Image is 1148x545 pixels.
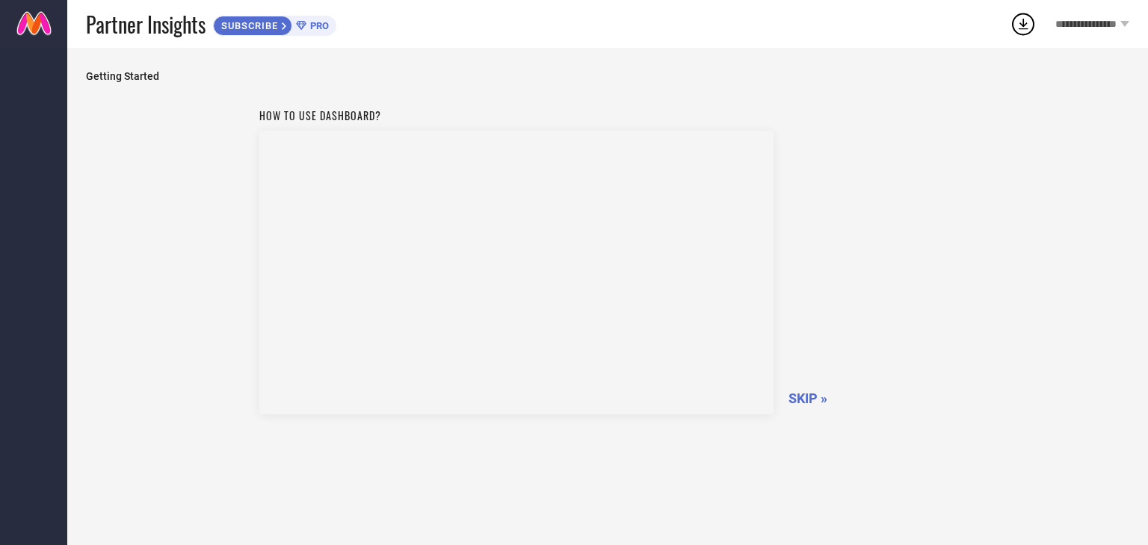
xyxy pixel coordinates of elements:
span: Getting Started [86,70,1129,82]
span: Partner Insights [86,9,206,40]
h1: How to use dashboard? [259,108,774,123]
div: Open download list [1010,10,1037,37]
iframe: Workspace Section [259,131,774,414]
span: SKIP » [789,390,827,406]
span: PRO [306,20,329,31]
a: SUBSCRIBEPRO [213,12,336,36]
span: SUBSCRIBE [214,20,282,31]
